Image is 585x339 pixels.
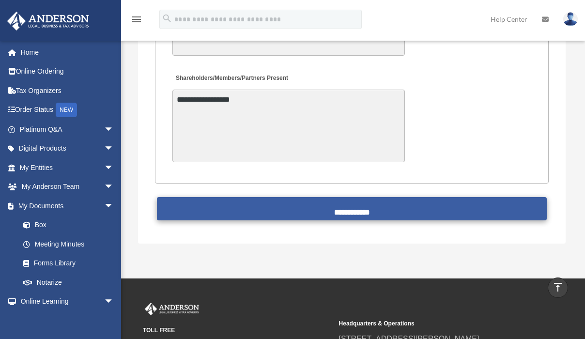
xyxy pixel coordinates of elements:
a: Home [7,43,128,62]
a: My Entitiesarrow_drop_down [7,158,128,177]
div: NEW [56,103,77,117]
img: User Pic [563,12,578,26]
span: arrow_drop_down [104,139,123,159]
i: search [162,13,172,24]
small: Headquarters & Operations [339,319,528,329]
i: menu [131,14,142,25]
a: Online Ordering [7,62,128,81]
a: Forms Library [14,254,128,273]
i: vertical_align_top [552,281,564,293]
span: arrow_drop_down [104,292,123,312]
a: My Documentsarrow_drop_down [7,196,128,216]
a: Platinum Q&Aarrow_drop_down [7,120,128,139]
label: Shareholders/Members/Partners Present [172,72,291,85]
a: Meeting Minutes [14,234,123,254]
a: menu [131,17,142,25]
span: arrow_drop_down [104,177,123,197]
a: Online Learningarrow_drop_down [7,292,128,311]
span: arrow_drop_down [104,196,123,216]
span: arrow_drop_down [104,158,123,178]
a: Digital Productsarrow_drop_down [7,139,128,158]
a: Order StatusNEW [7,100,128,120]
span: arrow_drop_down [104,120,123,139]
a: Tax Organizers [7,81,128,100]
img: Anderson Advisors Platinum Portal [143,303,201,315]
small: TOLL FREE [143,325,332,336]
a: vertical_align_top [548,277,568,298]
img: Anderson Advisors Platinum Portal [4,12,92,31]
a: Notarize [14,273,128,292]
a: My Anderson Teamarrow_drop_down [7,177,128,197]
a: Box [14,216,128,235]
